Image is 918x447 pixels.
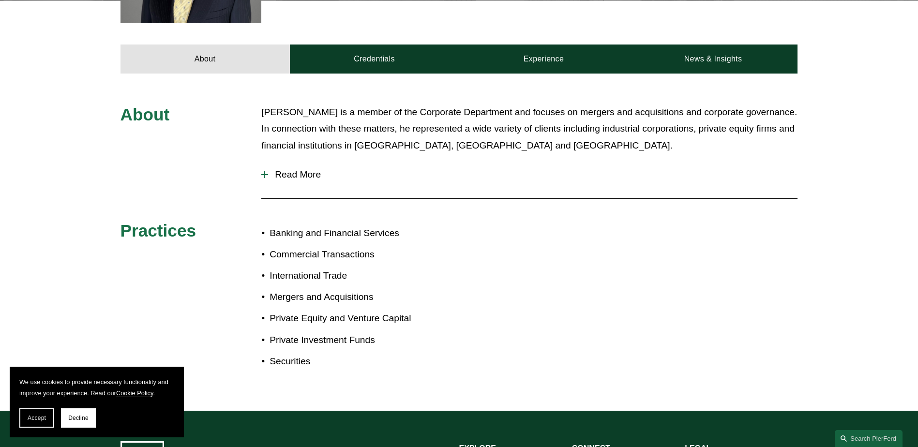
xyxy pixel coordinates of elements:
p: Banking and Financial Services [270,225,459,242]
p: Private Equity and Venture Capital [270,310,459,327]
button: Decline [61,408,96,428]
section: Cookie banner [10,367,184,437]
p: Securities [270,353,459,370]
span: Practices [120,221,196,240]
span: Accept [28,415,46,421]
a: About [120,45,290,74]
a: Search this site [835,430,903,447]
a: Credentials [290,45,459,74]
span: About [120,105,170,124]
p: Mergers and Acquisitions [270,289,459,306]
a: News & Insights [628,45,798,74]
p: We use cookies to provide necessary functionality and improve your experience. Read our . [19,376,174,399]
p: Private Investment Funds [270,332,459,349]
p: [PERSON_NAME] is a member of the Corporate Department and focuses on mergers and acquisitions and... [261,104,798,154]
a: Experience [459,45,629,74]
a: Cookie Policy [116,389,153,397]
span: Decline [68,415,89,421]
p: Commercial Transactions [270,246,459,263]
button: Read More [261,162,798,187]
button: Accept [19,408,54,428]
span: Read More [268,169,798,180]
p: International Trade [270,268,459,284]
